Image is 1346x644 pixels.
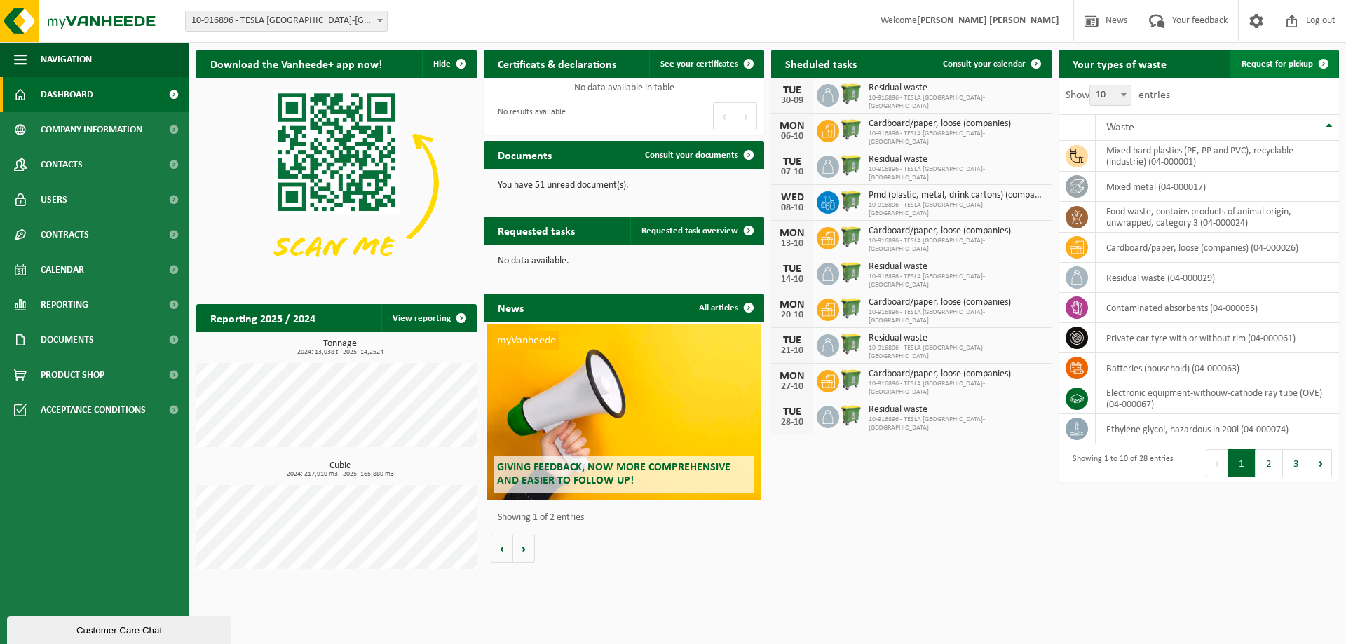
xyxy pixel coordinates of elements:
[869,130,1045,146] span: 10-916896 - TESLA [GEOGRAPHIC_DATA]-[GEOGRAPHIC_DATA]
[839,332,863,356] img: WB-0770-HPE-GN-50
[196,50,396,77] h2: Download the Vanheede+ app now!
[869,273,1045,289] span: 10-916896 - TESLA [GEOGRAPHIC_DATA]-[GEOGRAPHIC_DATA]
[917,15,1059,26] strong: [PERSON_NAME] [PERSON_NAME]
[484,78,764,97] td: No data available in table
[869,83,1045,94] span: Residual waste
[713,102,735,130] button: Previous
[839,189,863,213] img: WB-0770-HPE-GN-50
[1228,449,1256,477] button: 1
[778,299,806,310] div: MON
[41,252,84,287] span: Calendar
[484,217,589,244] h2: Requested tasks
[196,304,329,331] h2: Reporting 2025 / 2024
[839,368,863,392] img: WB-0770-HPE-GN-50
[778,167,806,177] div: 07-10
[1230,50,1338,78] a: Request for pickup
[497,462,730,486] span: Giving feedback, now more comprehensive and easier to follow up!
[932,50,1050,78] a: Consult your calendar
[1066,90,1170,101] label: Show entries
[839,118,863,142] img: WB-0770-HPE-GN-50
[839,296,863,320] img: WB-0770-HPE-GN-50
[203,349,477,356] span: 2024: 13,038 t - 2025: 14,252 t
[869,369,1045,380] span: Cardboard/paper, loose (companies)
[778,418,806,427] div: 28-10
[869,297,1045,308] span: Cardboard/paper, loose (companies)
[1066,448,1174,479] div: Showing 1 to 10 of 28 entries
[484,294,538,321] h2: News
[1089,85,1131,106] span: 10
[433,60,451,69] span: Hide
[869,416,1045,432] span: 10-916896 - TESLA [GEOGRAPHIC_DATA]-[GEOGRAPHIC_DATA]
[869,190,1045,201] span: Pmd (plastic, metal, drink cartons) (companies)
[641,226,738,235] span: Requested task overview
[422,50,475,78] button: Hide
[41,357,104,392] span: Product Shop
[839,225,863,249] img: WB-0770-HPE-GN-50
[494,331,559,350] span: myVanheede
[869,404,1045,416] span: Residual waste
[634,141,763,169] a: Consult your documents
[645,151,738,160] span: Consult your documents
[869,165,1045,182] span: 10-916896 - TESLA [GEOGRAPHIC_DATA]-[GEOGRAPHIC_DATA]
[778,192,806,203] div: WED
[185,11,388,32] span: 10-916896 - TESLA BELGIUM-LIEGE - AWANS
[41,392,146,427] span: Acceptance conditions
[778,382,806,392] div: 27-10
[491,101,566,132] div: No results available
[1256,449,1283,477] button: 2
[1090,85,1131,105] span: 10
[839,82,863,106] img: WB-0770-HPE-GN-50
[1096,293,1339,323] td: contaminated absorbents (04-000055)
[1096,233,1339,263] td: cardboard/paper, loose (companies) (04-000026)
[839,153,863,177] img: WB-0770-HPE-GN-50
[735,102,757,130] button: Next
[41,322,94,357] span: Documents
[688,294,763,322] a: All articles
[778,239,806,249] div: 13-10
[778,346,806,356] div: 21-10
[498,256,750,266] p: No data available.
[778,132,806,142] div: 06-10
[660,60,738,69] span: See your certificates
[649,50,763,78] a: See your certificates
[1096,202,1339,233] td: food waste, contains products of animal origin, unwrapped, category 3 (04-000024)
[203,471,477,478] span: 2024: 217,910 m3 - 2025: 165,880 m3
[484,141,566,168] h2: Documents
[869,118,1045,130] span: Cardboard/paper, loose (companies)
[498,513,757,523] p: Showing 1 of 2 entries
[7,613,234,644] iframe: chat widget
[778,228,806,239] div: MON
[1096,414,1339,444] td: ethylene glycol, hazardous in 200l (04-000074)
[778,85,806,96] div: TUE
[381,304,475,332] a: View reporting
[778,310,806,320] div: 20-10
[491,535,513,563] button: Vorige
[869,333,1045,344] span: Residual waste
[41,217,89,252] span: Contracts
[1096,323,1339,353] td: private car tyre with or without rim (04-000061)
[771,50,871,77] h2: Sheduled tasks
[203,461,477,478] h3: Cubic
[839,404,863,427] img: WB-0770-HPE-GN-50
[869,308,1045,325] span: 10-916896 - TESLA [GEOGRAPHIC_DATA]-[GEOGRAPHIC_DATA]
[1096,383,1339,414] td: electronic equipment-withouw-cathode ray tube (OVE) (04-000067)
[1096,141,1339,172] td: mixed hard plastics (PE, PP and PVC), recyclable (industrie) (04-000001)
[778,203,806,213] div: 08-10
[41,182,67,217] span: Users
[778,406,806,418] div: TUE
[943,60,1026,69] span: Consult your calendar
[186,11,387,31] span: 10-916896 - TESLA BELGIUM-LIEGE - AWANS
[41,77,93,112] span: Dashboard
[869,380,1045,397] span: 10-916896 - TESLA [GEOGRAPHIC_DATA]-[GEOGRAPHIC_DATA]
[41,112,142,147] span: Company information
[778,275,806,285] div: 14-10
[1283,449,1310,477] button: 3
[41,147,83,182] span: Contacts
[869,201,1045,218] span: 10-916896 - TESLA [GEOGRAPHIC_DATA]-[GEOGRAPHIC_DATA]
[41,42,92,77] span: Navigation
[778,335,806,346] div: TUE
[1096,172,1339,202] td: mixed metal (04-000017)
[498,181,750,191] p: You have 51 unread document(s).
[196,78,477,288] img: Download de VHEPlus App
